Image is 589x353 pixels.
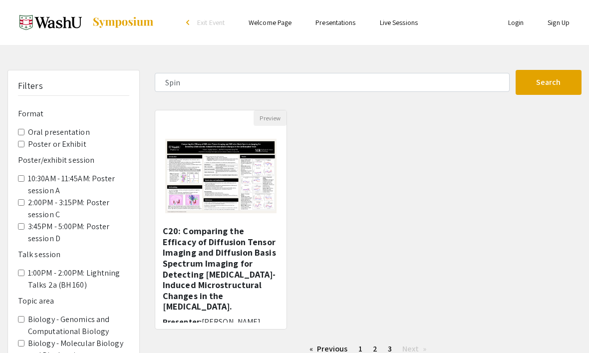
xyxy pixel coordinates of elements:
[163,317,279,327] h6: Presenter:
[28,126,90,138] label: Oral presentation
[7,10,154,35] a: Spring 2025 Undergraduate Research Symposium
[18,155,129,165] h6: Poster/exhibit session
[19,10,82,35] img: Spring 2025 Undergraduate Research Symposium
[163,226,279,312] h5: C20: Comparing the Efficacy of Diffusion Tensor Imaging and Diffusion Basis Spectrum Imaging for ...
[18,80,43,91] h5: Filters
[7,308,42,346] iframe: Chat
[28,221,129,245] label: 3:45PM - 5:00PM: Poster session D
[548,18,570,27] a: Sign Up
[18,109,129,118] h6: Format
[197,18,225,27] span: Exit Event
[249,18,292,27] a: Welcome Page
[186,19,192,25] div: arrow_back_ios
[18,296,129,306] h6: Topic area
[516,70,582,95] button: Search
[155,73,510,92] input: Search Keyword(s) Or Author(s)
[28,197,129,221] label: 2:00PM - 3:15PM: Poster session C
[18,250,129,259] h6: Talk session
[28,267,129,291] label: 1:00PM - 2:00PM: Lightning Talks 2a (BH 160)
[508,18,524,27] a: Login
[28,138,86,150] label: Poster or Exhibit
[315,18,355,27] a: Presentations
[92,16,154,28] img: Symposium by ForagerOne
[28,314,129,338] label: Biology - Genomics and Computational Biology
[155,129,287,223] img: <p>C20: Comparing the Efficacy of Diffusion Tensor Imaging and Diffusion Basis Spectrum Imaging f...
[202,317,261,327] span: [PERSON_NAME]
[254,110,287,126] button: Preview
[380,18,418,27] a: Live Sessions
[155,110,287,330] div: Open Presentation <p>C20: Comparing the Efficacy of Diffusion Tensor Imaging and Diffusion Basis ...
[28,173,129,197] label: 10:30AM - 11:45AM: Poster session A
